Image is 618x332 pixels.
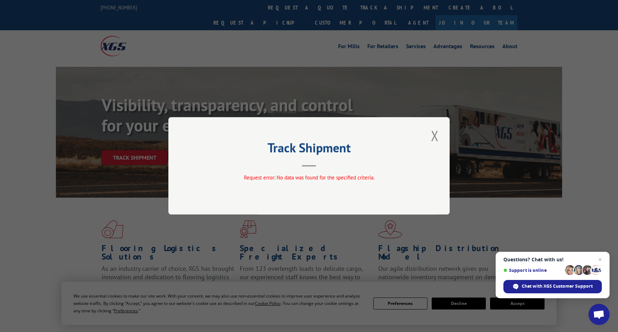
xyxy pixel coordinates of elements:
[503,257,602,262] span: Questions? Chat with us!
[522,283,593,289] span: Chat with XGS Customer Support
[244,174,374,181] span: Request error: No data was found for the specified criteria.
[588,304,610,325] a: Open chat
[503,268,562,273] span: Support is online
[204,143,414,156] h2: Track Shipment
[429,126,441,145] button: Close modal
[503,280,602,293] span: Chat with XGS Customer Support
